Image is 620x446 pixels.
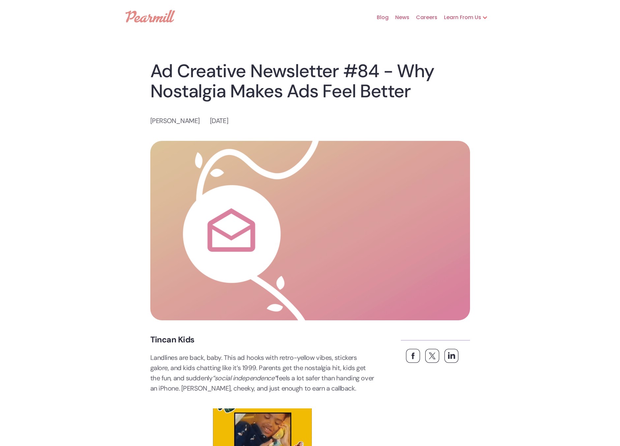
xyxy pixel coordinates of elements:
a: Careers [409,7,437,28]
div: Learn From Us [437,14,481,21]
div: Learn From Us [437,7,494,28]
p: [PERSON_NAME] [150,116,200,126]
a: Blog [370,7,389,28]
strong: Tincan Kids [150,334,194,345]
h1: Ad Creative Newsletter #84 - Why Nostalgia Makes Ads Feel Better [150,61,470,101]
em: “social independence” [212,374,277,382]
p: Landlines are back, baby. This ad hooks with retro-yellow vibes, stickers galore, and kids chatti... [150,353,374,394]
a: News [389,7,409,28]
p: [DATE] [210,116,228,126]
